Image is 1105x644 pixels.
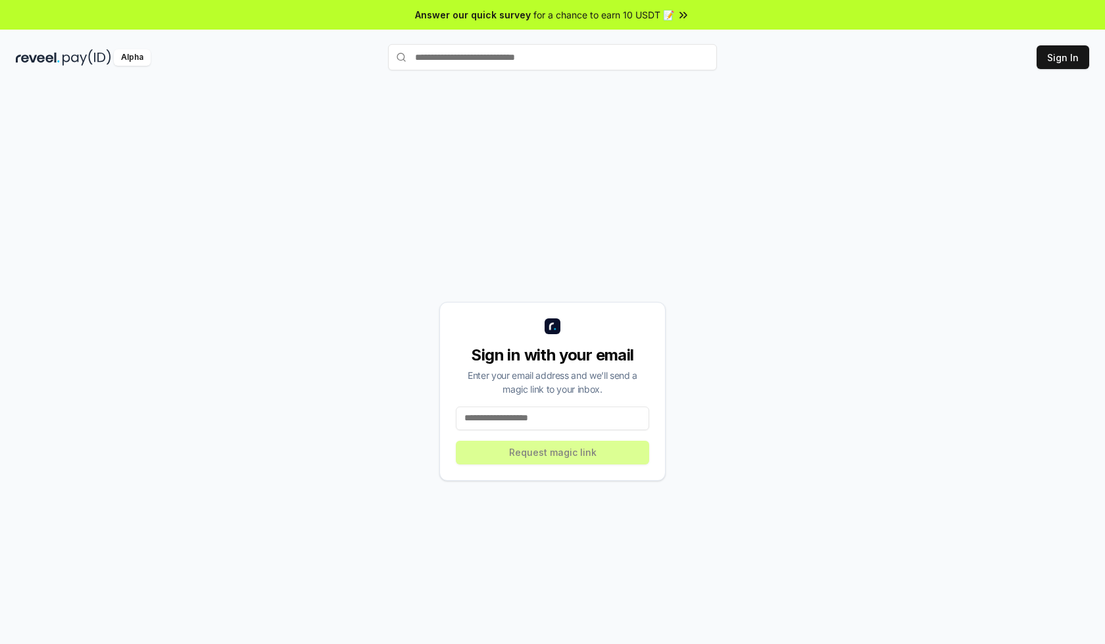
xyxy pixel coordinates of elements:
[456,368,649,396] div: Enter your email address and we’ll send a magic link to your inbox.
[62,49,111,66] img: pay_id
[114,49,151,66] div: Alpha
[16,49,60,66] img: reveel_dark
[545,318,560,334] img: logo_small
[533,8,674,22] span: for a chance to earn 10 USDT 📝
[1037,45,1089,69] button: Sign In
[456,345,649,366] div: Sign in with your email
[415,8,531,22] span: Answer our quick survey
